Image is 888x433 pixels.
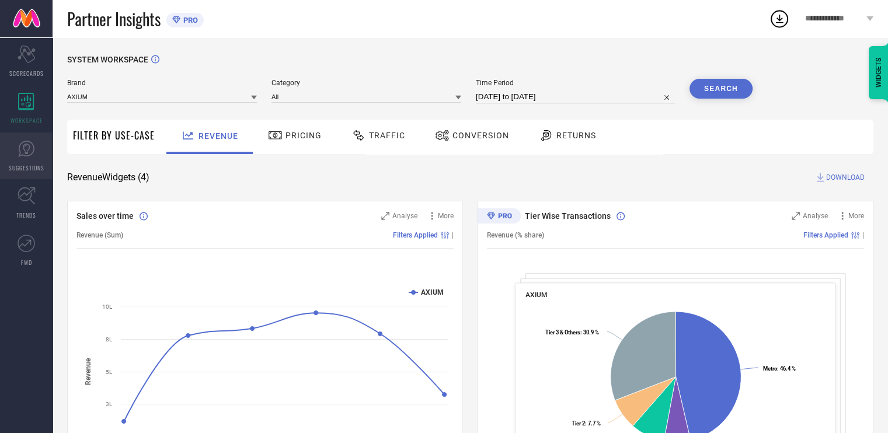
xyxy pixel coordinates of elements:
tspan: Revenue [84,357,92,385]
text: : 30.9 % [545,329,599,336]
text: AXIUM [421,288,444,296]
span: Partner Insights [67,7,161,31]
input: Select time period [476,90,675,104]
span: Filter By Use-Case [73,128,155,142]
span: TRENDS [16,211,36,219]
span: Filters Applied [803,231,848,239]
span: SYSTEM WORKSPACE [67,55,148,64]
span: More [848,212,864,220]
span: Traffic [369,131,405,140]
span: FWD [21,258,32,267]
span: Analyse [803,212,828,220]
svg: Zoom [381,212,389,220]
span: PRO [180,16,198,25]
div: Open download list [769,8,790,29]
span: DOWNLOAD [826,172,865,183]
span: Category [271,79,461,87]
span: More [438,212,454,220]
tspan: Tier 3 & Others [545,329,580,336]
text: 3L [106,401,113,407]
span: Analyse [392,212,417,220]
text: 8L [106,336,113,343]
div: Premium [478,208,521,226]
span: Filters Applied [393,231,438,239]
span: Time Period [476,79,675,87]
svg: Zoom [792,212,800,220]
span: | [862,231,864,239]
span: Conversion [452,131,509,140]
span: SCORECARDS [9,69,44,78]
span: Returns [556,131,596,140]
span: Tier Wise Transactions [525,211,611,221]
button: Search [689,79,753,99]
span: WORKSPACE [11,116,43,125]
span: AXIUM [525,291,547,299]
span: | [452,231,454,239]
span: Brand [67,79,257,87]
span: SUGGESTIONS [9,163,44,172]
span: Pricing [285,131,322,140]
tspan: Tier 2 [572,420,585,427]
text: : 46.4 % [763,365,796,372]
span: Revenue Widgets ( 4 ) [67,172,149,183]
span: Revenue (Sum) [76,231,123,239]
text: 5L [106,369,113,375]
span: Revenue [199,131,238,141]
text: : 7.7 % [572,420,601,427]
span: Sales over time [76,211,134,221]
tspan: Metro [763,365,777,372]
text: 10L [102,303,113,310]
span: Revenue (% share) [487,231,544,239]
